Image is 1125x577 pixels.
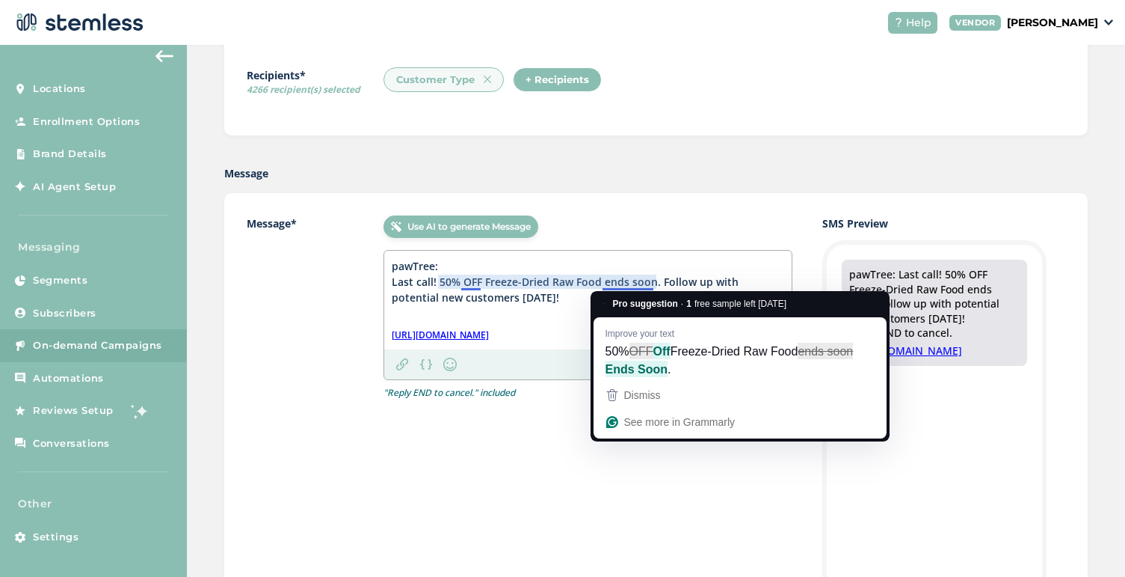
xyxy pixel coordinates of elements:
[822,216,1065,231] label: SMS Preview
[949,15,1001,31] div: VENDOR
[33,273,87,288] span: Segments
[33,82,86,97] span: Locations
[513,67,602,93] div: + Recipients
[396,358,408,370] img: icon-link-1edcda58.svg
[33,180,116,195] span: AI Agent Setup
[33,371,104,386] span: Automations
[33,306,96,321] span: Subscribers
[392,258,784,321] textarea: To enrich screen reader interactions, please activate Accessibility in Grammarly extension settings
[33,403,114,418] span: Reviews Setup
[33,530,78,545] span: Settings
[407,220,531,233] span: Use AI to generate Message
[247,67,383,102] label: Recipients*
[1050,505,1125,577] iframe: Chat Widget
[33,338,162,353] span: On-demand Campaigns
[33,436,110,451] span: Conversations
[33,147,107,162] span: Brand Details
[33,115,140,129] span: Enrollment Options
[484,76,491,83] img: icon-x-62e4b235.svg
[906,15,931,31] span: Help
[441,355,459,373] img: icon-smiley-d6edb5a7.svg
[383,386,515,400] p: "Reply END to cancel." included
[12,7,144,37] img: logo-dark-0685b13c.svg
[383,216,538,238] button: Use AI to generate Message
[224,165,268,181] label: Message
[420,359,432,370] img: icon-brackets-fa390dc5.svg
[155,50,173,62] img: icon-arrow-back-accent-c549486e.svg
[849,267,1020,341] div: pawTree: Last call! 50% OFF Freeze-Dried Raw Food ends soon. Follow up with potential new custome...
[1007,15,1098,31] p: [PERSON_NAME]
[1104,19,1113,25] img: icon_down-arrow-small-66adaf34.svg
[894,18,903,27] img: icon-help-white-03924b79.svg
[392,329,489,342] a: [URL][DOMAIN_NAME]
[849,344,1020,358] a: [URL][DOMAIN_NAME]
[247,83,383,97] span: 4266 recipient(s) selected
[383,67,504,93] div: Customer Type
[125,396,155,426] img: glitter-stars-b7820f95.gif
